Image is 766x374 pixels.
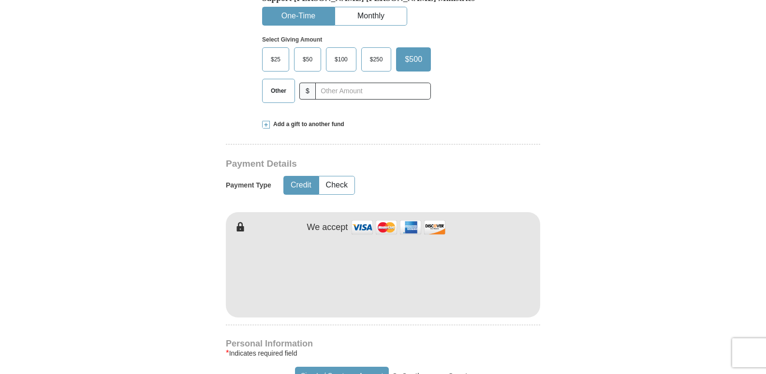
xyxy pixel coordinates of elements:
h4: We accept [307,222,348,233]
span: $50 [298,52,317,67]
button: One-Time [263,7,334,25]
h4: Personal Information [226,340,540,347]
img: credit cards accepted [350,217,447,238]
span: $250 [365,52,388,67]
span: $500 [400,52,427,67]
div: Indicates required field [226,347,540,359]
h3: Payment Details [226,158,472,170]
span: Other [266,84,291,98]
button: Credit [284,176,318,194]
span: $100 [330,52,353,67]
button: Check [319,176,354,194]
span: $ [299,83,316,100]
h5: Payment Type [226,181,271,189]
strong: Select Giving Amount [262,36,322,43]
span: Add a gift to another fund [270,120,344,129]
button: Monthly [335,7,407,25]
span: $25 [266,52,285,67]
input: Other Amount [315,83,431,100]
